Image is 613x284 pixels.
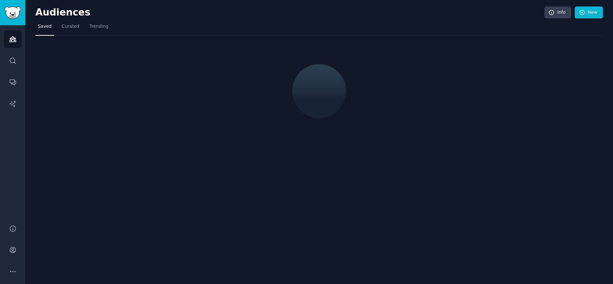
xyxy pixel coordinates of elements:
[62,23,79,30] span: Curated
[544,6,571,19] a: Info
[59,21,82,36] a: Curated
[38,23,52,30] span: Saved
[35,21,54,36] a: Saved
[35,7,544,18] h2: Audiences
[90,23,108,30] span: Trending
[575,6,603,19] a: New
[87,21,111,36] a: Trending
[4,6,21,19] img: GummySearch logo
